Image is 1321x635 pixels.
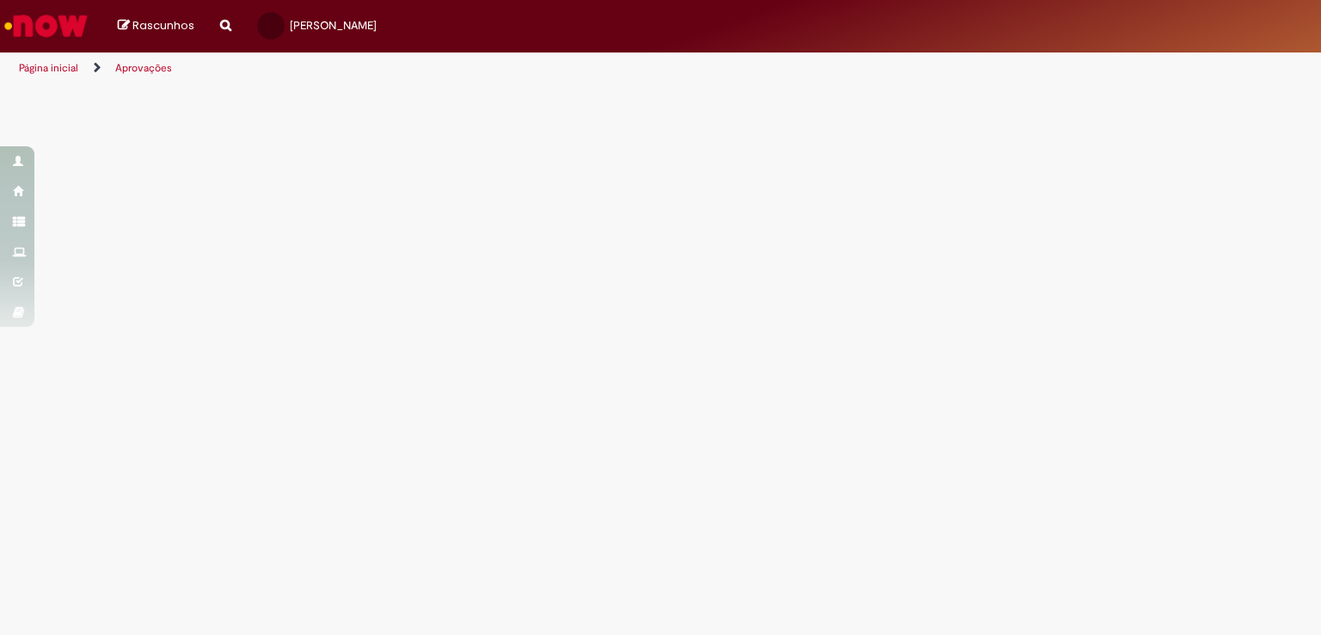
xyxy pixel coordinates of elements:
ul: Trilhas de página [13,52,868,84]
a: Aprovações [115,61,172,75]
a: Página inicial [19,61,78,75]
img: ServiceNow [2,9,90,43]
span: Rascunhos [132,17,194,34]
a: Rascunhos [118,18,194,34]
span: [PERSON_NAME] [290,18,377,33]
